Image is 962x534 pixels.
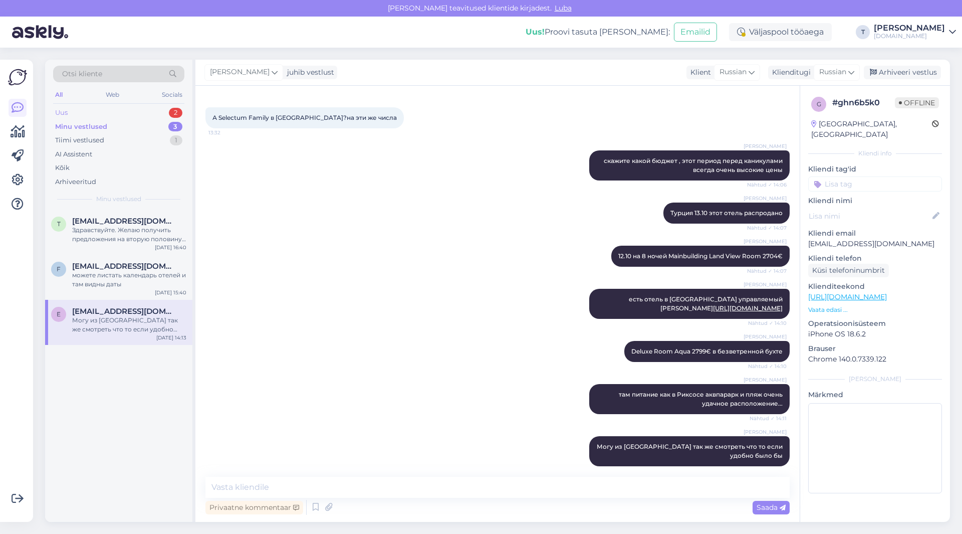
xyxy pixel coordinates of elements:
div: 1 [170,135,182,145]
img: Askly Logo [8,68,27,87]
div: Arhiveeri vestlus [864,66,941,79]
div: Küsi telefoninumbrit [808,264,889,277]
span: Могу из [GEOGRAPHIC_DATA] так же смотреть что то если удобно было бы [597,443,784,459]
span: [PERSON_NAME] [744,428,787,436]
div: All [53,88,65,101]
div: [GEOGRAPHIC_DATA], [GEOGRAPHIC_DATA] [811,119,932,140]
span: Nähtud ✓ 14:07 [747,267,787,275]
div: Proovi tasuta [PERSON_NAME]: [526,26,670,38]
span: Deluxe Room Aqua 2799€ в безветренной бухте [631,347,783,355]
div: 3 [168,122,182,132]
div: Minu vestlused [55,122,107,132]
a: [URL][DOMAIN_NAME] [808,292,887,301]
b: Uus! [526,27,545,37]
span: Offline [895,97,939,108]
p: Klienditeekond [808,281,942,292]
span: Saada [757,503,786,512]
p: Brauser [808,343,942,354]
div: [PERSON_NAME] [874,24,945,32]
div: Могу из [GEOGRAPHIC_DATA] так же смотреть что то если удобно было бы [72,316,186,334]
input: Lisa tag [808,176,942,192]
span: скажите какой бюджет , этот период перед каникулами всегда очень высокие цены [604,157,784,173]
div: [DATE] 16:40 [155,244,186,251]
span: там питание как в Риксосе аквпарарк и пляж очень удачное расположение... [619,391,784,407]
span: [PERSON_NAME] [744,238,787,245]
span: А Selectum Family в [GEOGRAPHIC_DATA]?на эти же числа [212,114,397,121]
span: [PERSON_NAME] [210,67,270,78]
div: Socials [160,88,184,101]
span: Nähtud ✓ 14:11 [749,415,787,422]
span: filipal51@gmail.com [72,262,176,271]
div: [DOMAIN_NAME] [874,32,945,40]
span: g [817,100,821,108]
div: T [856,25,870,39]
span: Russian [819,67,846,78]
span: [PERSON_NAME] [744,333,787,340]
div: Kõik [55,163,70,173]
button: Emailid [674,23,717,42]
div: Klienditugi [768,67,811,78]
span: teslenkomaria219@gmail.com [72,217,176,226]
div: [DATE] 15:40 [155,289,186,296]
span: Russian [719,67,747,78]
p: Operatsioonisüsteem [808,318,942,329]
p: Vaata edasi ... [808,305,942,314]
div: Kliendi info [808,149,942,158]
p: Chrome 140.0.7339.122 [808,354,942,365]
span: [PERSON_NAME] [744,142,787,150]
span: [PERSON_NAME] [744,195,787,202]
p: Kliendi telefon [808,253,942,264]
div: # ghn6b5k0 [832,97,895,109]
div: [PERSON_NAME] [808,375,942,384]
span: Nähtud ✓ 14:13 [749,467,787,474]
span: t [57,220,61,228]
div: AI Assistent [55,149,92,159]
span: E [57,310,61,318]
span: [PERSON_NAME] [744,281,787,288]
div: Väljaspool tööaega [729,23,832,41]
div: Tiimi vestlused [55,135,104,145]
div: juhib vestlust [283,67,334,78]
span: 12.10 на 8 ночей Mainbuilding Land View Room 2704€ [618,252,783,260]
span: Nähtud ✓ 14:10 [748,363,787,370]
div: 2 [169,108,182,118]
div: Uus [55,108,68,118]
p: [EMAIL_ADDRESS][DOMAIN_NAME] [808,239,942,249]
div: Arhiveeritud [55,177,96,187]
div: Privaatne kommentaar [205,501,303,514]
span: [PERSON_NAME] [744,376,787,384]
p: Kliendi nimi [808,196,942,206]
p: Kliendi tag'id [808,164,942,174]
span: Nähtud ✓ 14:10 [748,319,787,327]
p: Märkmed [808,390,942,400]
span: Luba [552,4,575,13]
div: Web [104,88,121,101]
span: Nähtud ✓ 14:06 [747,181,787,189]
p: Kliendi email [808,228,942,239]
div: Здравствуйте. Желаю получить предложения на вторую половину августа 2026 года. Интересует отель в... [72,226,186,244]
span: Турция 13.10 этот отель распродано [670,209,783,217]
span: есть отель в [GEOGRAPHIC_DATA] управляемый [PERSON_NAME] [629,295,784,312]
span: Otsi kliente [62,69,102,79]
span: 13:32 [208,129,246,136]
div: [DATE] 14:13 [156,334,186,341]
a: [URL][DOMAIN_NAME] [713,304,783,312]
input: Lisa nimi [809,211,930,222]
span: Minu vestlused [96,195,141,204]
a: [PERSON_NAME][DOMAIN_NAME] [874,24,956,40]
span: Nähtud ✓ 14:07 [747,224,787,232]
div: можете листать календарь отелей и там видны даты [72,271,186,289]
div: Klient [686,67,711,78]
span: EvgeniyaEseniya2018@gmail.com [72,307,176,316]
p: iPhone OS 18.6.2 [808,329,942,339]
span: f [57,265,61,273]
